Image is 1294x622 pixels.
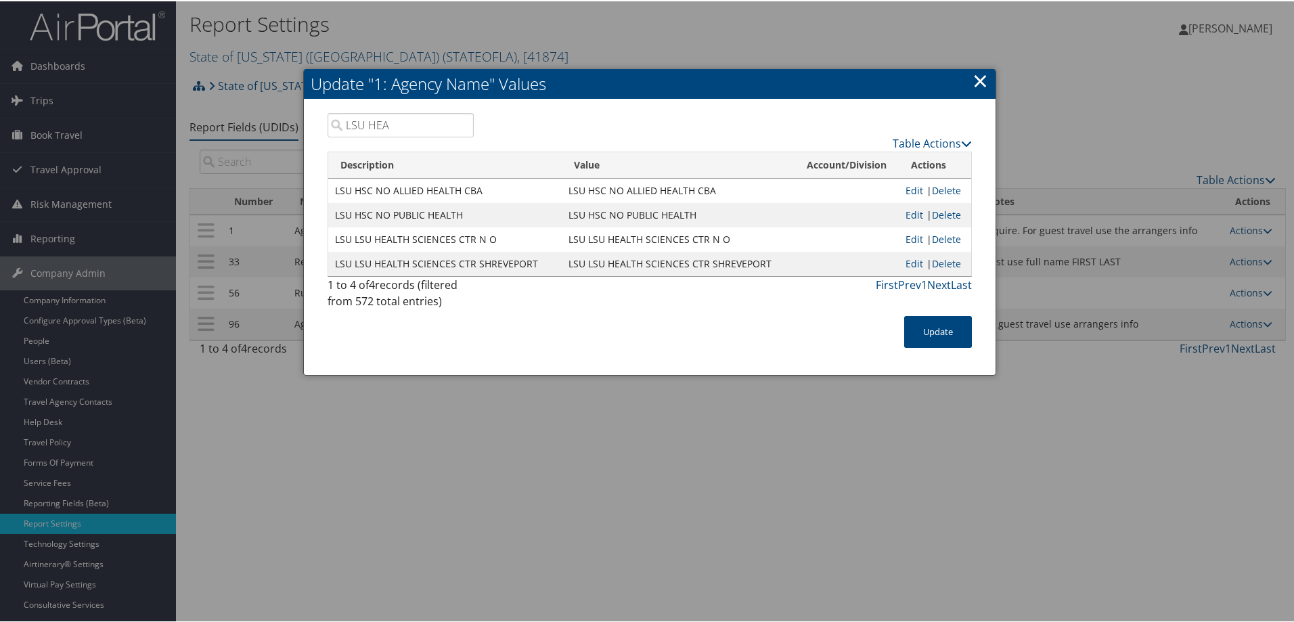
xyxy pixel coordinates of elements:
a: Delete [932,256,961,269]
th: Value: activate to sort column ascending [562,151,795,177]
td: | [899,202,971,226]
span: 4 [369,276,375,291]
a: 1 [921,276,927,291]
th: Description: activate to sort column descending [328,151,562,177]
td: LSU LSU HEALTH SCIENCES CTR SHREVEPORT [328,250,562,275]
td: LSU HSC NO PUBLIC HEALTH [328,202,562,226]
td: LSU LSU HEALTH SCIENCES CTR N O [328,226,562,250]
td: LSU LSU HEALTH SCIENCES CTR SHREVEPORT [562,250,795,275]
td: | [899,250,971,275]
a: Edit [906,207,923,220]
td: LSU HSC NO ALLIED HEALTH CBA [562,177,795,202]
a: × [973,66,988,93]
a: Table Actions [893,135,972,150]
td: LSU LSU HEALTH SCIENCES CTR N O [562,226,795,250]
a: Delete [932,231,961,244]
a: Delete [932,207,961,220]
td: | [899,226,971,250]
td: LSU HSC NO ALLIED HEALTH CBA [328,177,562,202]
th: Account/Division: activate to sort column ascending [795,151,899,177]
a: Prev [898,276,921,291]
td: | [899,177,971,202]
a: Delete [932,183,961,196]
a: Edit [906,256,923,269]
a: Edit [906,231,923,244]
a: Next [927,276,951,291]
h2: Update "1: Agency Name" Values [304,68,996,97]
th: Actions [899,151,971,177]
a: First [876,276,898,291]
a: Last [951,276,972,291]
input: Search [328,112,474,136]
td: LSU HSC NO PUBLIC HEALTH [562,202,795,226]
button: Update [904,315,972,347]
div: 1 to 4 of records (filtered from 572 total entries) [328,275,474,315]
a: Edit [906,183,923,196]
